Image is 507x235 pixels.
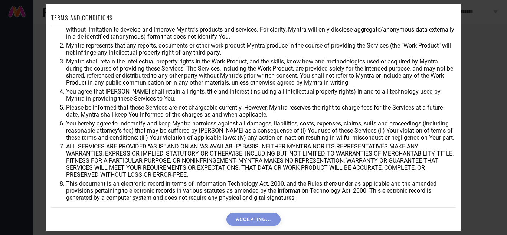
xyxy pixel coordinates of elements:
li: Myntra represents that any reports, documents or other work product Myntra produce in the course ... [66,42,456,56]
li: You agree that Myntra may use aggregate and anonymized data for any business purpose during or af... [66,19,456,40]
li: Please be informed that these Services are not chargeable currently. However, Myntra reserves the... [66,104,456,118]
li: You agree that [PERSON_NAME] shall retain all rights, title and interest (including all intellect... [66,88,456,102]
li: You hereby agree to indemnify and keep Myntra harmless against all damages, liabilities, costs, e... [66,120,456,141]
h1: TERMS AND CONDITIONS [51,13,113,22]
li: ALL SERVICES ARE PROVIDED "AS IS" AND ON AN "AS AVAILABLE" BASIS. NEITHER MYNTRA NOR ITS REPRESEN... [66,143,456,178]
li: Myntra shall retain the intellectual property rights in the Work Product, and the skills, know-ho... [66,58,456,86]
li: This document is an electronic record in terms of Information Technology Act, 2000, and the Rules... [66,180,456,201]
